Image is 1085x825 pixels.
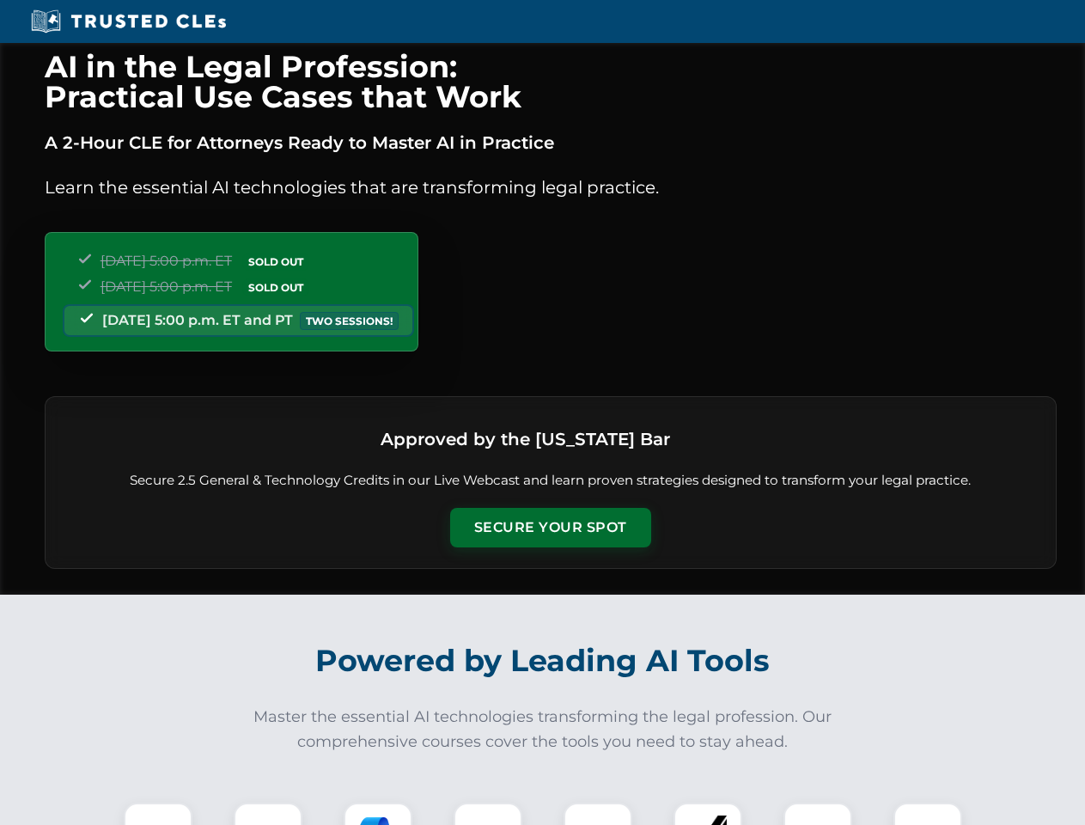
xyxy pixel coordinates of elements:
[66,471,1035,491] p: Secure 2.5 General & Technology Credits in our Live Webcast and learn proven strategies designed ...
[242,253,309,271] span: SOLD OUT
[45,129,1057,156] p: A 2-Hour CLE for Attorneys Ready to Master AI in Practice
[242,705,844,755] p: Master the essential AI technologies transforming the legal profession. Our comprehensive courses...
[101,253,232,269] span: [DATE] 5:00 p.m. ET
[450,508,651,547] button: Secure Your Spot
[45,52,1057,112] h1: AI in the Legal Profession: Practical Use Cases that Work
[67,631,1019,691] h2: Powered by Leading AI Tools
[677,418,720,461] img: Logo
[101,278,232,295] span: [DATE] 5:00 p.m. ET
[26,9,231,34] img: Trusted CLEs
[242,278,309,296] span: SOLD OUT
[45,174,1057,201] p: Learn the essential AI technologies that are transforming legal practice.
[381,424,670,455] h3: Approved by the [US_STATE] Bar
